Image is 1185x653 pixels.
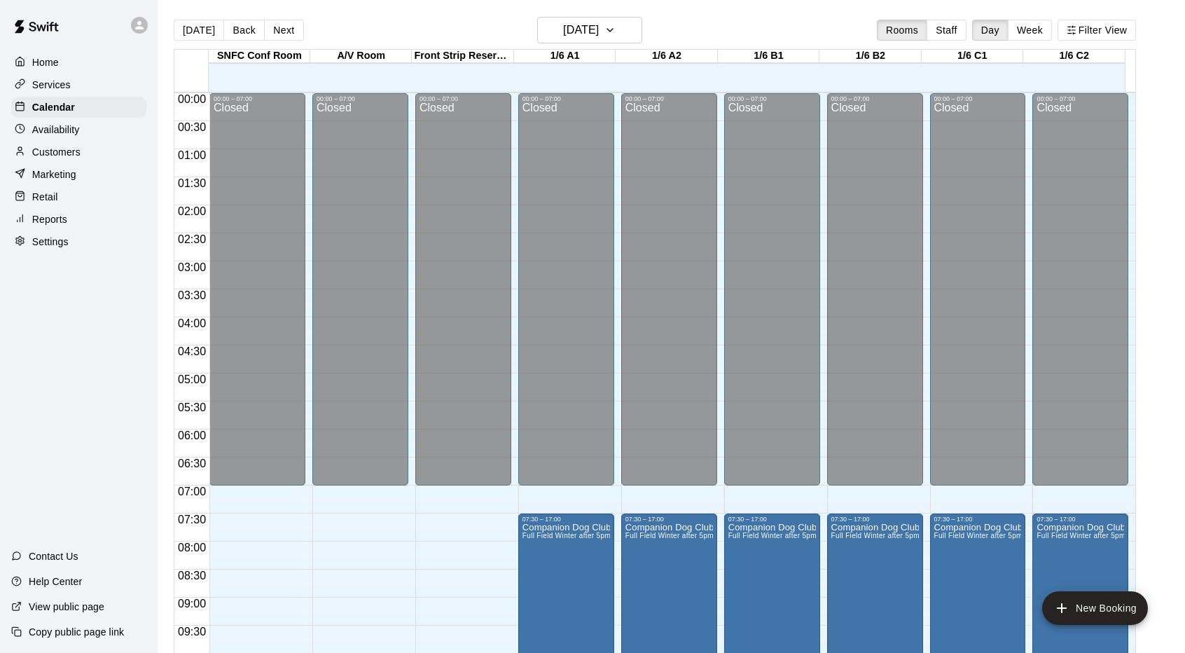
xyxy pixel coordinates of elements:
div: 07:30 – 17:00 [831,516,919,523]
span: 00:30 [174,121,209,133]
button: Staff [927,20,966,41]
div: Closed [934,102,1022,490]
span: 00:00 [174,93,209,105]
a: Marketing [11,164,146,185]
div: Closed [214,102,301,490]
div: SNFC Conf Room [209,50,310,63]
a: Home [11,52,146,73]
p: Marketing [32,167,76,181]
p: Help Center [29,575,82,589]
span: Full Field Winter after 5pm or weekends SNFC or [GEOGRAPHIC_DATA] [728,532,971,539]
p: Settings [32,235,69,249]
div: 00:00 – 07:00 [831,95,919,102]
div: 00:00 – 07:00 [934,95,1022,102]
div: 00:00 – 07:00: Closed [1032,93,1128,486]
span: 04:30 [174,345,209,357]
a: Settings [11,231,146,252]
div: 1/6 A2 [616,50,717,63]
div: Closed [522,102,610,490]
div: 00:00 – 07:00 [1037,95,1124,102]
button: [DATE] [174,20,224,41]
span: Full Field Winter after 5pm or weekends SNFC or [GEOGRAPHIC_DATA] [522,532,765,539]
div: 00:00 – 07:00: Closed [518,93,614,486]
div: Closed [728,102,816,490]
div: A/V Room [310,50,412,63]
div: 00:00 – 07:00: Closed [827,93,923,486]
div: 1/6 C2 [1023,50,1125,63]
div: Calendar [11,97,146,118]
span: 09:00 [174,598,209,610]
span: 02:30 [174,233,209,245]
span: 01:30 [174,177,209,189]
div: 07:30 – 17:00 [728,516,816,523]
span: 03:30 [174,289,209,301]
button: Week [1008,20,1052,41]
button: Filter View [1058,20,1136,41]
button: add [1042,591,1148,625]
div: 00:00 – 07:00 [214,95,301,102]
div: 07:30 – 17:00 [934,516,1022,523]
p: Customers [32,145,81,159]
span: 08:00 [174,542,209,554]
button: [DATE] [537,17,642,43]
a: Retail [11,186,146,207]
div: Closed [317,102,404,490]
span: 03:00 [174,261,209,273]
div: 07:30 – 17:00 [522,516,610,523]
span: 05:00 [174,373,209,385]
div: 1/6 C1 [922,50,1023,63]
div: 1/6 A1 [514,50,616,63]
div: Closed [1037,102,1124,490]
div: Front Strip Reservation [412,50,513,63]
span: 07:00 [174,486,209,497]
div: 1/6 B2 [819,50,921,63]
p: Contact Us [29,549,78,563]
p: Calendar [32,100,75,114]
span: Full Field Winter after 5pm or weekends SNFC or [GEOGRAPHIC_DATA] [831,532,1074,539]
div: 00:00 – 07:00: Closed [209,93,305,486]
span: Full Field Winter after 5pm or weekends SNFC or [GEOGRAPHIC_DATA] [625,532,868,539]
div: 00:00 – 07:00: Closed [930,93,1026,486]
div: Closed [831,102,919,490]
div: 00:00 – 07:00: Closed [415,93,511,486]
p: Availability [32,123,80,137]
div: 00:00 – 07:00 [728,95,816,102]
div: Closed [625,102,713,490]
p: Home [32,55,59,69]
div: 00:00 – 07:00 [420,95,507,102]
h6: [DATE] [563,20,599,40]
div: 00:00 – 07:00 [625,95,713,102]
p: Retail [32,190,58,204]
a: Availability [11,119,146,140]
span: Full Field Winter after 5pm or weekends SNFC or [GEOGRAPHIC_DATA] [934,532,1177,539]
a: Reports [11,209,146,230]
span: 06:30 [174,458,209,469]
p: Reports [32,212,67,226]
div: Closed [420,102,507,490]
span: 08:30 [174,570,209,582]
div: 00:00 – 07:00: Closed [724,93,820,486]
span: 01:00 [174,149,209,161]
div: 00:00 – 07:00: Closed [621,93,717,486]
button: Next [264,20,303,41]
p: View public page [29,600,104,614]
span: 05:30 [174,401,209,413]
button: Rooms [877,20,927,41]
div: 00:00 – 07:00 [317,95,404,102]
div: 1/6 B1 [718,50,819,63]
span: 04:00 [174,317,209,329]
p: Copy public page link [29,625,124,639]
a: Customers [11,142,146,163]
div: 00:00 – 07:00: Closed [312,93,408,486]
span: 09:30 [174,626,209,638]
a: Services [11,74,146,95]
button: Back [223,20,265,41]
div: 07:30 – 17:00 [1037,516,1124,523]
